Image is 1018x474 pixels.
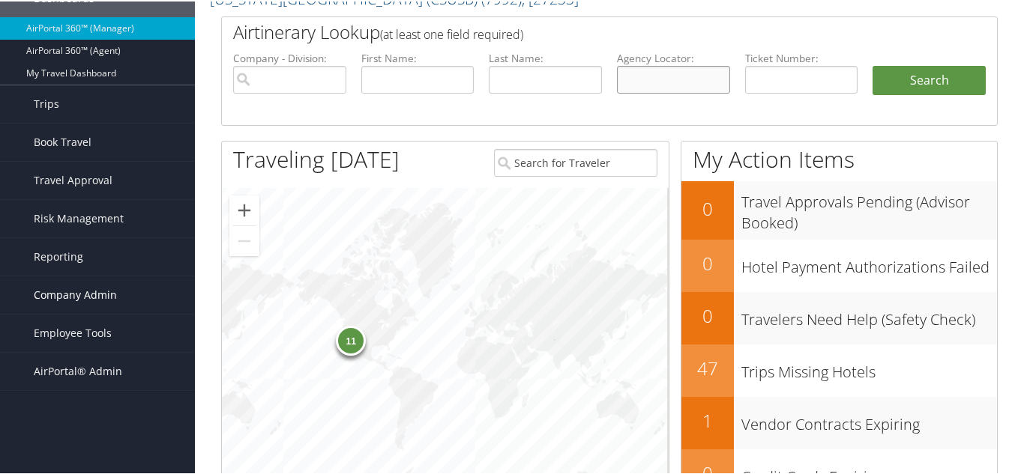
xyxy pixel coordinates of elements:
a: 0Hotel Payment Authorizations Failed [681,238,997,291]
span: Reporting [34,237,83,274]
span: (at least one field required) [380,25,523,41]
label: First Name: [361,49,475,64]
label: Last Name: [489,49,602,64]
h2: 0 [681,195,734,220]
a: 1Vendor Contracts Expiring [681,395,997,448]
span: Employee Tools [34,313,112,350]
label: Ticket Number: [745,49,858,64]
button: Zoom out [229,225,259,255]
h3: Vendor Contracts Expiring [741,405,997,434]
h2: 47 [681,354,734,380]
h2: 0 [681,302,734,327]
h3: Travel Approvals Pending (Advisor Booked) [741,183,997,232]
label: Company - Division: [233,49,346,64]
h3: Hotel Payment Authorizations Failed [741,248,997,276]
span: Book Travel [34,122,91,159]
h3: Travelers Need Help (Safety Check) [741,300,997,329]
span: Trips [34,84,59,121]
h3: Trips Missing Hotels [741,353,997,381]
button: Search [873,64,986,94]
span: AirPortal® Admin [34,351,122,389]
input: Search for Traveler [494,148,657,175]
span: Risk Management [34,198,124,236]
h2: 1 [681,407,734,432]
h1: My Action Items [681,142,997,174]
h1: Traveling [DATE] [233,142,400,174]
span: Travel Approval [34,160,112,198]
a: 0Travelers Need Help (Safety Check) [681,291,997,343]
a: 0Travel Approvals Pending (Advisor Booked) [681,180,997,237]
a: 47Trips Missing Hotels [681,343,997,395]
h2: Airtinerary Lookup [233,18,921,43]
button: Zoom in [229,194,259,224]
label: Agency Locator: [617,49,730,64]
span: Company Admin [34,275,117,312]
div: 11 [336,323,366,353]
h2: 0 [681,249,734,275]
